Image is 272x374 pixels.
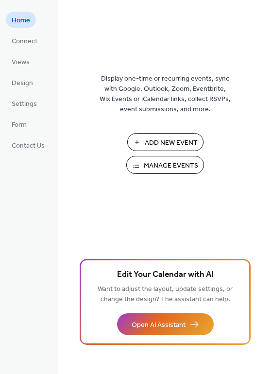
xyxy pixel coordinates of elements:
a: Views [6,53,35,69]
span: Edit Your Calendar with AI [117,268,214,282]
span: Want to adjust the layout, update settings, or change the design? The assistant can help. [98,283,233,306]
span: Display one-time or recurring events, sync with Google, Outlook, Zoom, Eventbrite, Wix Events or ... [100,74,231,115]
a: Home [6,12,36,28]
span: Design [12,78,33,88]
a: Connect [6,33,43,49]
button: Open AI Assistant [117,313,214,335]
span: Open AI Assistant [132,320,186,330]
button: Manage Events [126,156,204,174]
span: Contact Us [12,141,45,151]
span: Form [12,120,27,130]
span: Add New Event [145,138,198,148]
button: Add New Event [127,133,204,151]
span: Home [12,16,30,26]
span: Settings [12,99,37,109]
a: Form [6,116,33,132]
a: Settings [6,95,43,111]
span: Manage Events [144,161,198,171]
span: Views [12,57,30,68]
a: Design [6,74,39,90]
a: Contact Us [6,137,51,153]
span: Connect [12,36,37,47]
